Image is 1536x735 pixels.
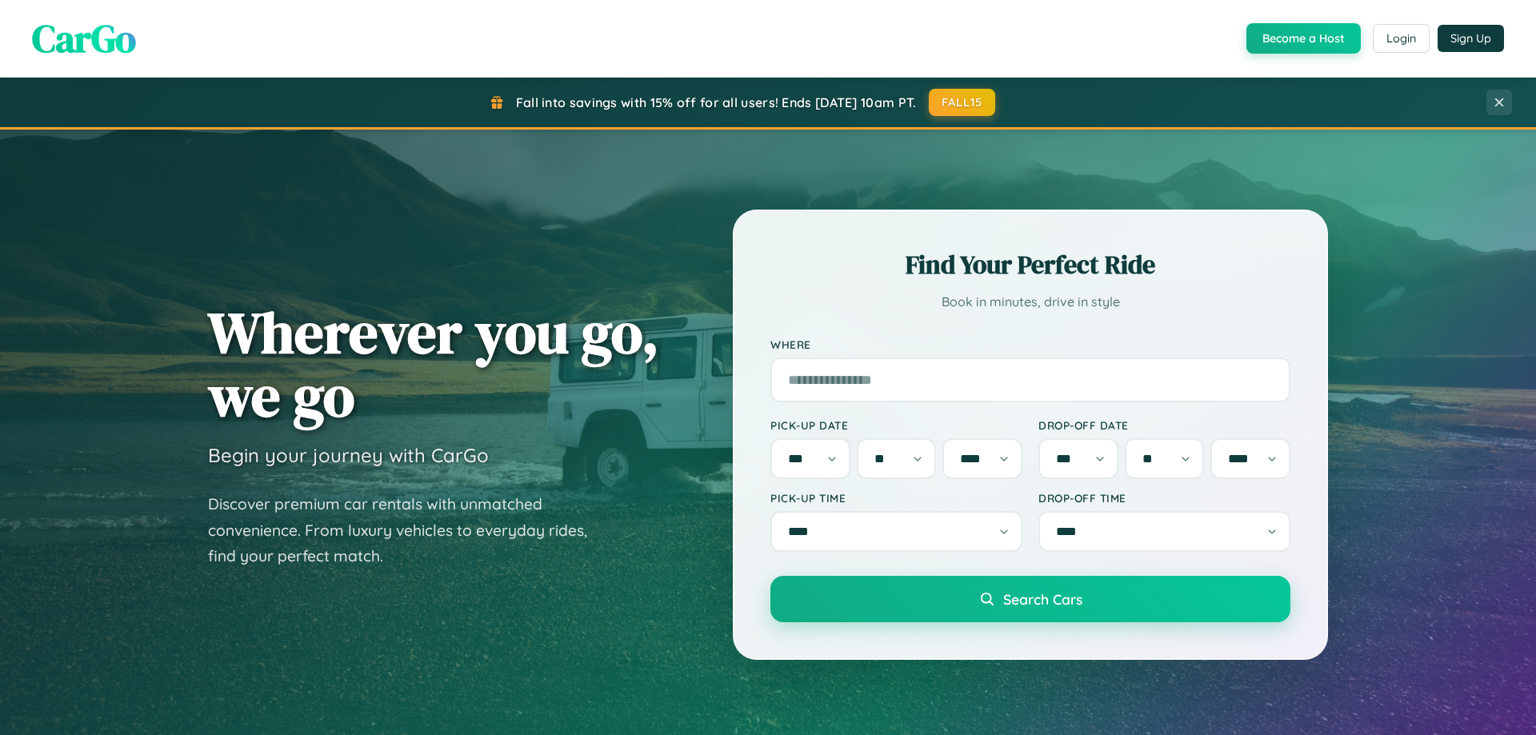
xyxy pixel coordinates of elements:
p: Discover premium car rentals with unmatched convenience. From luxury vehicles to everyday rides, ... [208,491,608,569]
button: Sign Up [1438,25,1504,52]
span: CarGo [32,12,136,65]
label: Drop-off Time [1038,491,1290,505]
span: Search Cars [1003,590,1082,608]
h2: Find Your Perfect Ride [770,247,1290,282]
p: Book in minutes, drive in style [770,290,1290,314]
label: Where [770,338,1290,351]
button: Become a Host [1246,23,1361,54]
label: Drop-off Date [1038,418,1290,432]
button: Search Cars [770,576,1290,622]
button: Login [1373,24,1430,53]
h1: Wherever you go, we go [208,301,659,427]
label: Pick-up Time [770,491,1022,505]
span: Fall into savings with 15% off for all users! Ends [DATE] 10am PT. [516,94,917,110]
label: Pick-up Date [770,418,1022,432]
button: FALL15 [929,89,996,116]
h3: Begin your journey with CarGo [208,443,489,467]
